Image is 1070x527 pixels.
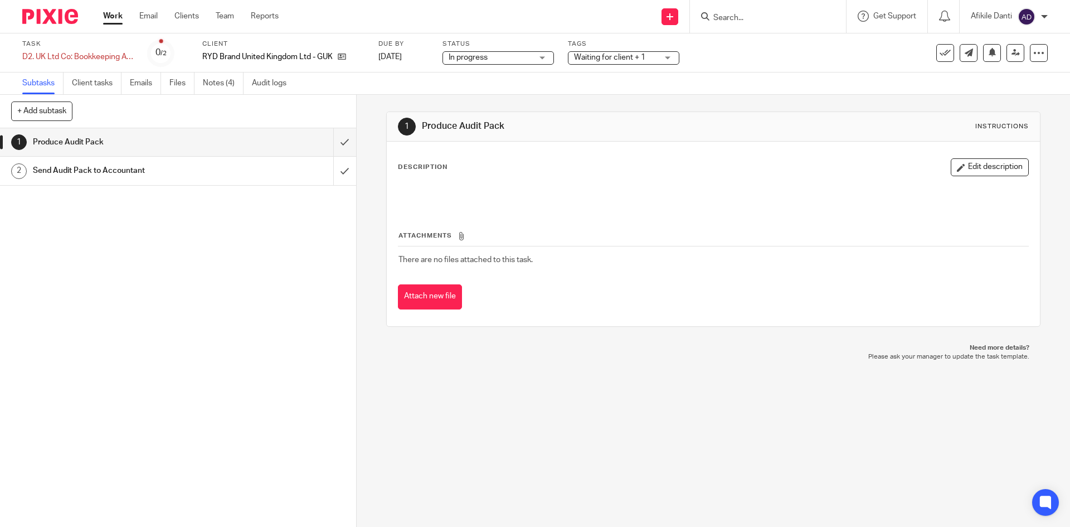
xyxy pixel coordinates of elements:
h1: Send Audit Pack to Accountant [33,162,226,179]
label: Tags [568,40,679,49]
button: Edit description [951,158,1029,176]
span: In progress [449,54,488,61]
a: Team [216,11,234,22]
p: RYD Brand United Kingdom Ltd - GUK2217 [202,51,332,62]
img: svg%3E [1018,8,1035,26]
p: Description [398,163,448,172]
label: Client [202,40,364,49]
input: Search [712,13,813,23]
a: Work [103,11,123,22]
img: Pixie [22,9,78,24]
a: Audit logs [252,72,295,94]
p: Please ask your manager to update the task template. [397,352,1029,361]
a: Emails [130,72,161,94]
span: Waiting for client + 1 [574,54,645,61]
span: Get Support [873,12,916,20]
div: 0 [155,46,167,59]
a: Email [139,11,158,22]
a: Client tasks [72,72,121,94]
span: There are no files attached to this task. [398,256,533,264]
label: Due by [378,40,429,49]
div: D2. UK Ltd Co: Bookkeeping Audit Packs [22,51,134,62]
a: Notes (4) [203,72,244,94]
a: Reports [251,11,279,22]
div: 1 [11,134,27,150]
button: + Add subtask [11,101,72,120]
h1: Produce Audit Pack [422,120,737,132]
label: Task [22,40,134,49]
a: Clients [174,11,199,22]
div: 1 [398,118,416,136]
p: Afikile Danti [971,11,1012,22]
span: [DATE] [378,53,402,61]
div: Instructions [975,122,1029,131]
a: Subtasks [22,72,64,94]
a: Files [169,72,194,94]
span: Attachments [398,233,452,239]
p: Need more details? [397,344,1029,352]
button: Attach new file [398,284,462,310]
label: Status [442,40,554,49]
small: /2 [160,50,167,56]
div: 2 [11,163,27,179]
h1: Produce Audit Pack [33,134,226,151]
